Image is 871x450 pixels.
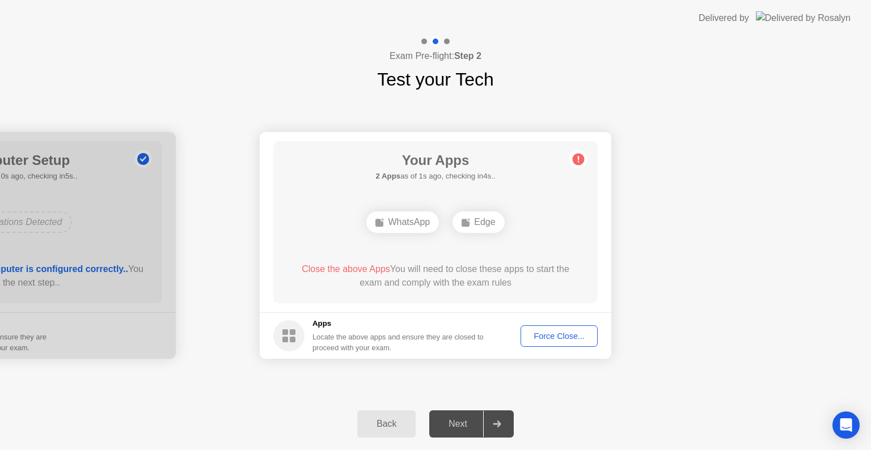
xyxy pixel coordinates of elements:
img: Delivered by Rosalyn [756,11,851,24]
div: Open Intercom Messenger [832,411,860,439]
h4: Exam Pre-flight: [390,49,481,63]
div: Locate the above apps and ensure they are closed to proceed with your exam. [312,332,484,353]
div: Delivered by [699,11,749,25]
button: Back [357,410,416,438]
div: Back [361,419,412,429]
button: Force Close... [521,325,598,347]
b: Step 2 [454,51,481,61]
h1: Your Apps [375,150,495,171]
div: Force Close... [525,332,594,341]
span: Close the above Apps [302,264,390,274]
div: Edge [453,211,504,233]
b: 2 Apps [375,172,400,180]
h5: Apps [312,318,484,329]
h1: Test your Tech [377,66,494,93]
button: Next [429,410,514,438]
div: WhatsApp [366,211,439,233]
div: You will need to close these apps to start the exam and comply with the exam rules [290,262,582,290]
h5: as of 1s ago, checking in4s.. [375,171,495,182]
div: Next [433,419,483,429]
